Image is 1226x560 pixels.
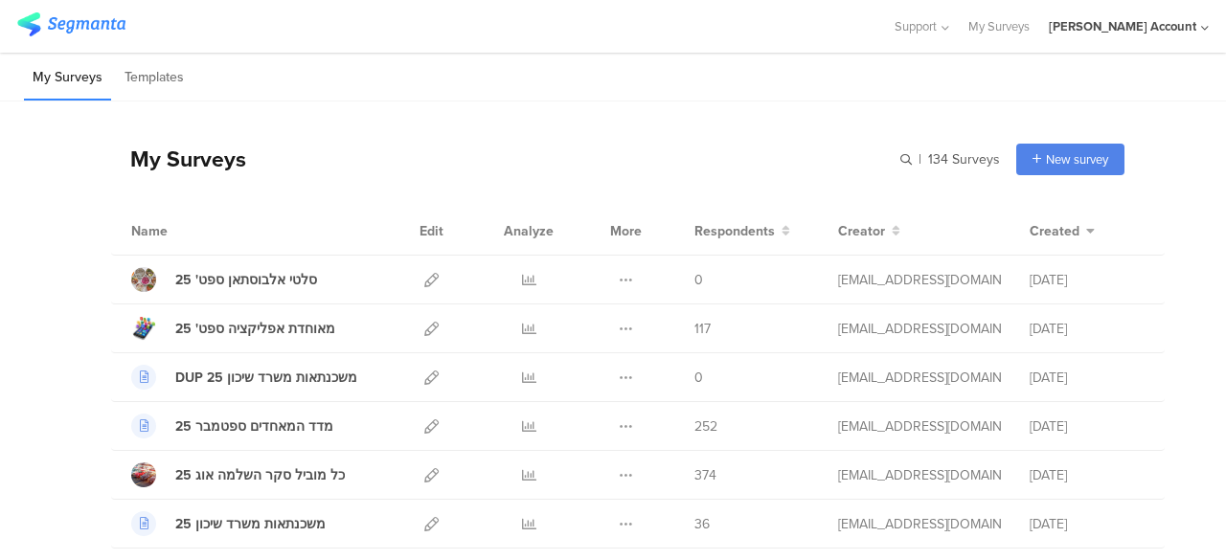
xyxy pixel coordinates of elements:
[131,316,335,341] a: מאוחדת אפליקציה ספט' 25
[131,267,317,292] a: סלטי אלבוסתאן ספט' 25
[838,319,1001,339] div: afkar2005@gmail.com
[175,319,335,339] div: מאוחדת אפליקציה ספט' 25
[131,365,357,390] a: DUP משכנתאות משרד שיכון 25
[131,511,326,536] a: משכנתאות משרד שיכון 25
[1046,150,1108,168] span: New survey
[694,221,790,241] button: Respondents
[838,270,1001,290] div: afkar2005@gmail.com
[838,416,1001,437] div: afkar2005@gmail.com
[694,270,703,290] span: 0
[1030,221,1095,241] button: Created
[928,149,1000,169] span: 134 Surveys
[694,416,717,437] span: 252
[838,221,900,241] button: Creator
[694,319,711,339] span: 117
[131,221,246,241] div: Name
[175,416,333,437] div: מדד המאחדים ספטמבר 25
[131,414,333,438] a: מדד המאחדים ספטמבר 25
[1030,514,1145,534] div: [DATE]
[605,207,647,255] div: More
[694,514,710,534] span: 36
[838,368,1001,388] div: afkar2005@gmail.com
[500,207,557,255] div: Analyze
[1030,221,1079,241] span: Created
[411,207,452,255] div: Edit
[1030,416,1145,437] div: [DATE]
[1030,270,1145,290] div: [DATE]
[694,221,775,241] span: Respondents
[116,56,193,101] li: Templates
[24,56,111,101] li: My Surveys
[1030,319,1145,339] div: [DATE]
[175,368,357,388] div: DUP משכנתאות משרד שיכון 25
[17,12,125,36] img: segmanta logo
[175,514,326,534] div: משכנתאות משרד שיכון 25
[694,368,703,388] span: 0
[838,465,1001,485] div: afkar2005@gmail.com
[838,514,1001,534] div: afkar2005@gmail.com
[1030,465,1145,485] div: [DATE]
[131,462,345,487] a: כל מוביל סקר השלמה אוג 25
[694,465,716,485] span: 374
[916,149,924,169] span: |
[1049,17,1196,35] div: [PERSON_NAME] Account
[111,143,246,175] div: My Surveys
[1030,368,1145,388] div: [DATE]
[895,17,937,35] span: Support
[175,465,345,485] div: כל מוביל סקר השלמה אוג 25
[838,221,885,241] span: Creator
[175,270,317,290] div: סלטי אלבוסתאן ספט' 25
